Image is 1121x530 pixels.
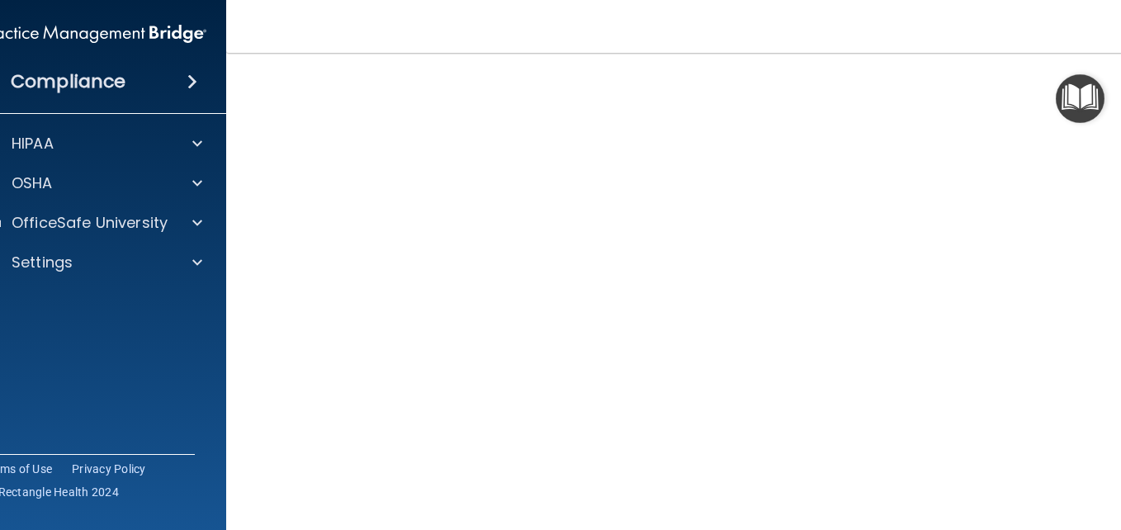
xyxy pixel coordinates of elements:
p: OSHA [12,173,53,193]
h4: Compliance [11,70,125,93]
p: HIPAA [12,134,54,154]
a: Privacy Policy [72,461,146,477]
button: Open Resource Center [1056,74,1104,123]
p: Settings [12,253,73,272]
p: OfficeSafe University [12,213,168,233]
